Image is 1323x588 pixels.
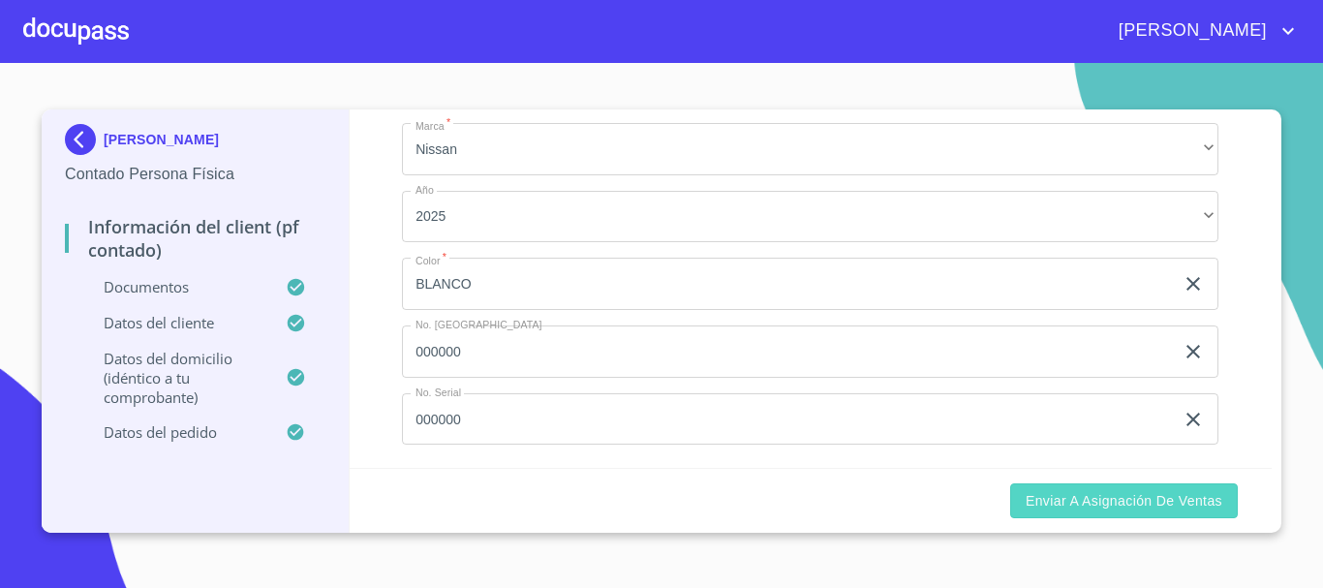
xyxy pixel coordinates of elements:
button: account of current user [1104,15,1300,46]
p: Datos del domicilio (idéntico a tu comprobante) [65,349,286,407]
p: Datos del pedido [65,422,286,442]
span: [PERSON_NAME] [1104,15,1277,46]
button: Enviar a Asignación de Ventas [1010,483,1238,519]
p: Contado Persona Física [65,163,325,186]
button: clear input [1182,340,1205,363]
p: Información del Client (PF contado) [65,215,325,262]
div: Nissan [402,123,1218,175]
p: Datos del cliente [65,313,286,332]
div: 2025 [402,191,1218,243]
span: Enviar a Asignación de Ventas [1026,489,1222,513]
button: clear input [1182,408,1205,431]
p: Documentos [65,277,286,296]
p: [PERSON_NAME] [104,132,219,147]
img: Docupass spot blue [65,124,104,155]
div: [PERSON_NAME] [65,124,325,163]
button: clear input [1182,272,1205,295]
